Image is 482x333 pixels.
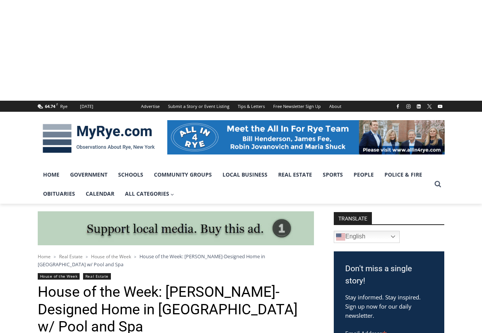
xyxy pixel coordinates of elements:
[348,165,379,184] a: People
[38,165,65,184] a: Home
[379,165,428,184] a: Police & Fire
[38,253,314,268] nav: Breadcrumbs
[38,184,80,203] a: Obituaries
[59,253,83,260] a: Real Estate
[38,273,80,280] a: House of the Week
[137,101,164,112] a: Advertise
[149,165,217,184] a: Community Groups
[137,101,346,112] nav: Secondary Navigation
[113,165,149,184] a: Schools
[325,101,346,112] a: About
[120,184,180,203] a: All Categories
[86,254,88,259] span: >
[83,273,111,280] a: Real Estate
[80,184,120,203] a: Calendar
[38,211,314,246] img: support local media, buy this ad
[334,231,400,243] a: English
[269,101,325,112] a: Free Newsletter Sign Up
[431,177,445,191] button: View Search Form
[167,120,445,154] img: All in for Rye
[234,101,269,112] a: Tips & Letters
[54,254,56,259] span: >
[273,165,317,184] a: Real Estate
[436,102,445,111] a: YouTube
[134,254,136,259] span: >
[393,102,402,111] a: Facebook
[125,190,175,198] span: All Categories
[56,102,58,106] span: F
[45,103,55,109] span: 64.74
[38,165,431,204] nav: Primary Navigation
[38,119,160,158] img: MyRye.com
[217,165,273,184] a: Local Business
[91,253,131,260] a: House of the Week
[345,263,433,287] h3: Don't miss a single story!
[425,102,434,111] a: X
[65,165,113,184] a: Government
[164,101,234,112] a: Submit a Story or Event Listing
[404,102,413,111] a: Instagram
[38,253,265,267] span: House of the Week: [PERSON_NAME]-Designed Home in [GEOGRAPHIC_DATA] w/ Pool and Spa
[334,212,372,224] strong: TRANSLATE
[345,293,433,320] p: Stay informed. Stay inspired. Sign up now for our daily newsletter.
[414,102,423,111] a: Linkedin
[336,232,345,241] img: en
[80,103,93,110] div: [DATE]
[317,165,348,184] a: Sports
[38,253,51,260] a: Home
[60,103,67,110] div: Rye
